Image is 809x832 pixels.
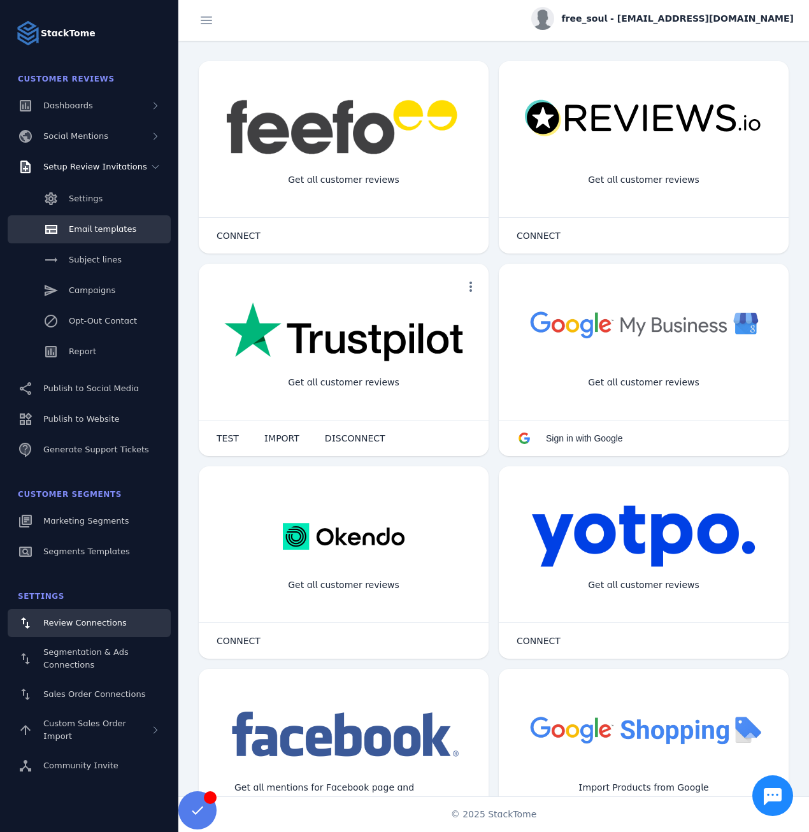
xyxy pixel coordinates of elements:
a: Email templates [8,215,171,243]
span: CONNECT [517,636,561,645]
span: Marketing Segments [43,516,129,526]
a: Segmentation & Ads Connections [8,640,171,678]
img: profile.jpg [531,7,554,30]
span: Opt-Out Contact [69,316,137,326]
button: free_soul - [EMAIL_ADDRESS][DOMAIN_NAME] [531,7,794,30]
a: Sales Order Connections [8,680,171,708]
span: Email templates [69,224,136,234]
span: Settings [18,592,64,601]
button: Sign in with Google [504,426,636,451]
span: Community Invite [43,761,118,770]
a: Publish to Social Media [8,375,171,403]
span: Setup Review Invitations [43,162,147,171]
span: Review Connections [43,618,127,628]
div: Get all customer reviews [578,163,710,197]
a: Segments Templates [8,538,171,566]
button: CONNECT [504,628,573,654]
div: Get all customer reviews [578,568,710,602]
span: CONNECT [217,636,261,645]
span: Sales Order Connections [43,689,145,699]
img: googleshopping.png [524,707,763,752]
span: CONNECT [517,231,561,240]
span: Segmentation & Ads Connections [43,647,129,670]
button: DISCONNECT [312,426,398,451]
span: Publish to Website [43,414,119,424]
span: Custom Sales Order Import [43,719,126,741]
span: free_soul - [EMAIL_ADDRESS][DOMAIN_NAME] [562,12,794,25]
span: Subject lines [69,255,122,264]
img: feefo.png [224,99,463,155]
span: Campaigns [69,285,115,295]
img: trustpilot.png [224,302,463,364]
span: Segments Templates [43,547,130,556]
span: Generate Support Tickets [43,445,149,454]
a: Report [8,338,171,366]
div: Get all customer reviews [278,366,410,399]
a: Publish to Website [8,405,171,433]
span: Report [69,347,96,356]
button: more [458,274,483,299]
img: googlebusiness.png [524,302,763,347]
span: Settings [69,194,103,203]
button: IMPORT [252,426,312,451]
a: Opt-Out Contact [8,307,171,335]
a: Settings [8,185,171,213]
button: TEST [204,426,252,451]
button: CONNECT [204,223,273,248]
img: reviewsio.svg [524,99,763,138]
a: Generate Support Tickets [8,436,171,464]
a: Campaigns [8,276,171,305]
div: Get all customer reviews [278,568,410,602]
img: okendo.webp [283,505,404,568]
span: Customer Segments [18,490,122,499]
div: Get all mentions for Facebook page and Instagram account [224,771,463,818]
span: TEST [217,434,239,443]
span: Sign in with Google [546,433,623,443]
button: CONNECT [204,628,273,654]
div: Get all customer reviews [578,366,710,399]
span: CONNECT [217,231,261,240]
span: Customer Reviews [18,75,115,83]
img: facebook.png [224,707,463,763]
img: Logo image [15,20,41,46]
a: Marketing Segments [8,507,171,535]
span: Dashboards [43,101,93,110]
a: Community Invite [8,752,171,780]
img: yotpo.png [531,505,756,568]
div: Import Products from Google [568,771,719,805]
button: CONNECT [504,223,573,248]
strong: StackTome [41,27,96,40]
span: IMPORT [264,434,299,443]
span: DISCONNECT [325,434,385,443]
a: Subject lines [8,246,171,274]
span: Publish to Social Media [43,384,139,393]
a: Review Connections [8,609,171,637]
div: Get all customer reviews [278,163,410,197]
span: © 2025 StackTome [451,808,537,821]
span: Social Mentions [43,131,108,141]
